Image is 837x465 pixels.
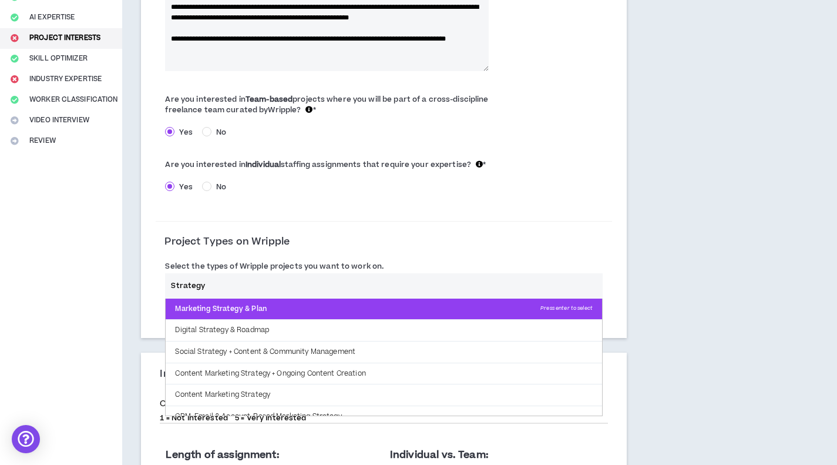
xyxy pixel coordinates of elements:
p: On a scale of 1-5, please rate your interest in the following: [160,397,608,410]
span: Yes [174,127,197,138]
b: Individual [246,159,281,170]
p: Digital Strategy & Roadmap [166,320,602,341]
p: Content Marketing Strategy + Ongoing Content Creation [166,363,602,384]
h3: Interest in Assignments [160,367,608,381]
span: Press enter to select [540,305,593,313]
span: No [211,182,231,192]
div: Open Intercom Messenger [12,425,40,453]
p: CRM, Email & Account-Based Marketing Strategy [166,406,602,427]
p: 1 = Not Interested [160,413,228,423]
b: Team-based [246,94,293,105]
span: Are you interested in projects where you will be part of a cross-discipline freelance team curate... [165,94,488,115]
span: Yes [174,182,197,192]
label: Select the types of Wripple projects you want to work on. [165,257,384,276]
p: Social Strategy + Content & Community Management [166,342,602,363]
h3: Project Types on Wripple [164,236,290,249]
input: (e.g. Websites, Apps, Videos, SEO, etc.) [165,273,603,299]
p: 5 = Very Interested [235,413,307,423]
span: Are you interested in staffing assignments that require your expertise? [165,159,483,170]
p: Marketing Strategy & Plan [166,299,602,320]
span: No [211,127,231,138]
p: Content Marketing Strategy [166,384,602,406]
